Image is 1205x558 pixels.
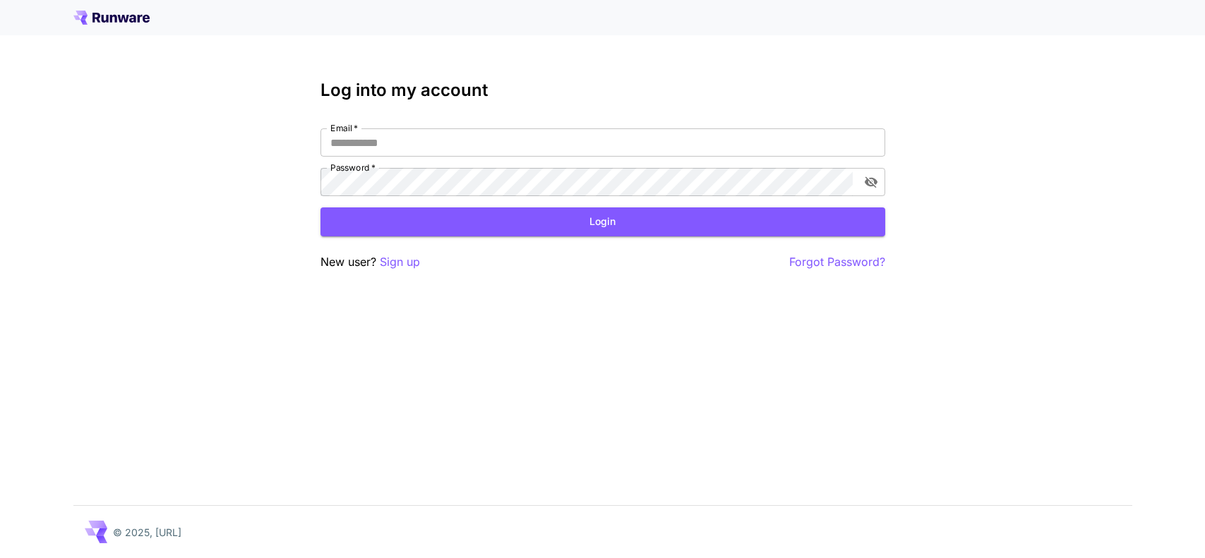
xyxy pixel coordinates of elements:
button: Forgot Password? [789,253,885,271]
label: Password [330,162,376,174]
h3: Log into my account [320,80,885,100]
button: Sign up [380,253,420,271]
button: Login [320,207,885,236]
label: Email [330,122,358,134]
p: New user? [320,253,420,271]
p: © 2025, [URL] [113,525,181,540]
button: toggle password visibility [858,169,884,195]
